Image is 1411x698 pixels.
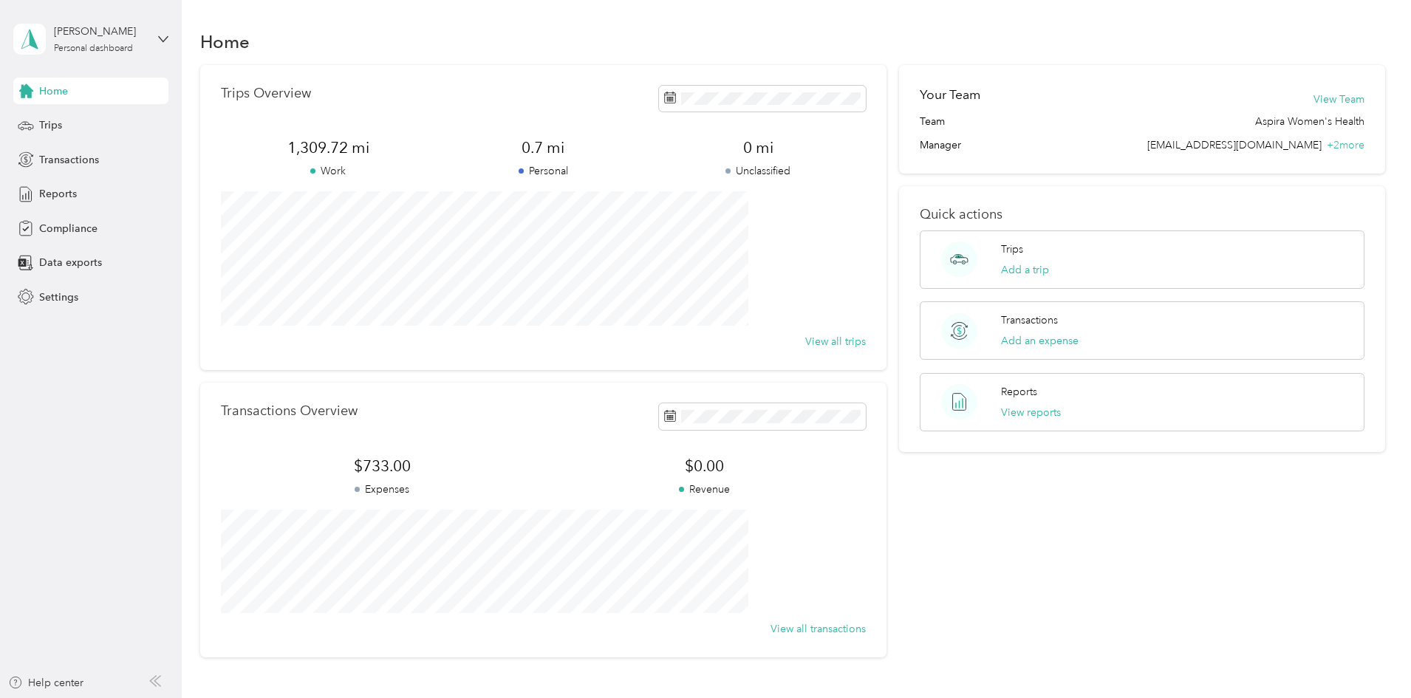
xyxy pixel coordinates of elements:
[1327,139,1364,151] span: + 2 more
[39,186,77,202] span: Reports
[771,621,866,637] button: View all transactions
[1255,114,1364,129] span: Aspira Women's Health
[651,137,866,158] span: 0 mi
[1147,139,1322,151] span: [EMAIL_ADDRESS][DOMAIN_NAME]
[8,675,83,691] button: Help center
[1328,615,1411,698] iframe: Everlance-gr Chat Button Frame
[1313,92,1364,107] button: View Team
[543,482,865,497] p: Revenue
[1001,262,1049,278] button: Add a trip
[39,83,68,99] span: Home
[436,163,651,179] p: Personal
[651,163,866,179] p: Unclassified
[200,34,250,49] h1: Home
[1001,312,1058,328] p: Transactions
[221,137,436,158] span: 1,309.72 mi
[39,117,62,133] span: Trips
[221,456,543,476] span: $733.00
[221,86,311,101] p: Trips Overview
[1001,405,1061,420] button: View reports
[1001,333,1079,349] button: Add an expense
[1001,242,1023,257] p: Trips
[54,44,133,53] div: Personal dashboard
[39,255,102,270] span: Data exports
[920,207,1364,222] p: Quick actions
[1001,384,1037,400] p: Reports
[920,137,961,153] span: Manager
[39,152,99,168] span: Transactions
[54,24,146,39] div: [PERSON_NAME]
[221,403,358,419] p: Transactions Overview
[543,456,865,476] span: $0.00
[805,334,866,349] button: View all trips
[436,137,651,158] span: 0.7 mi
[221,482,543,497] p: Expenses
[920,86,980,104] h2: Your Team
[39,290,78,305] span: Settings
[920,114,945,129] span: Team
[39,221,98,236] span: Compliance
[221,163,436,179] p: Work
